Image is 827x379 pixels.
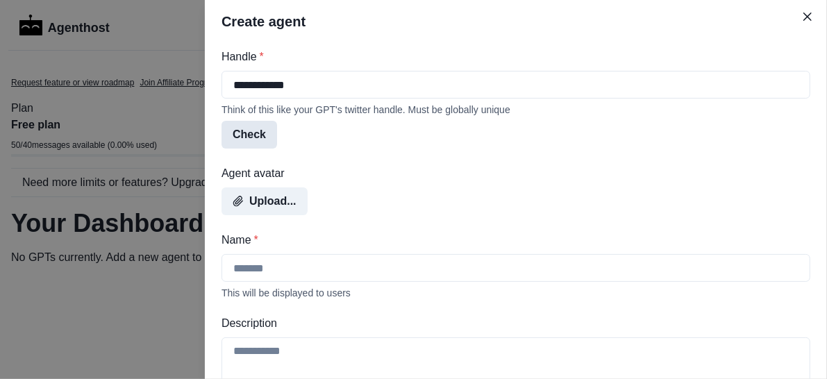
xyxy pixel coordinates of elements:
div: Think of this like your GPT's twitter handle. Must be globally unique [222,104,810,115]
label: Handle [222,49,802,65]
label: Description [222,315,802,332]
button: Check [222,121,277,149]
div: This will be displayed to users [222,287,810,298]
label: Name [222,232,802,249]
button: Close [796,6,819,28]
button: Upload... [222,187,308,215]
label: Agent avatar [222,165,802,182]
